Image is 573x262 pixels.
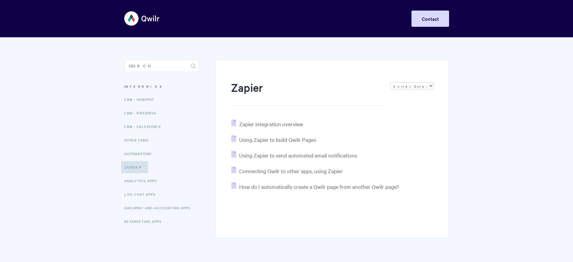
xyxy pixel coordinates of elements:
[124,60,199,72] input: Search
[124,7,160,30] img: Qwilr Help Center
[124,215,166,227] a: Retargeting Apps
[124,93,159,105] a: CRM - HubSpot
[390,82,434,89] select: Page reloads on selection
[231,80,384,106] h1: Zapier
[239,136,316,143] span: Using Zapier to build Qwilr Pages
[231,183,399,190] a: How do I automatically create a Qwilr page from another Qwilr page?
[124,120,166,133] a: CRM - Salesforce
[239,152,357,159] span: Using Zapier to send automated email notifications
[124,107,161,119] a: CRM - Pipedrive
[124,148,156,160] a: Automations
[124,175,162,187] a: Analytics Apps
[231,167,343,174] a: Connecting Qwilr to other apps, using Zapier
[121,161,148,173] a: Zapier
[239,183,399,190] span: How do I automatically create a Qwilr page from another Qwilr page?
[231,152,357,159] a: Using Zapier to send automated email notifications
[231,136,316,143] a: Using Zapier to build Qwilr Pages
[124,188,160,200] a: Live Chat Apps
[231,120,303,127] a: Zapier integration overview
[411,11,449,27] a: Contact
[239,120,303,127] span: Zapier integration overview
[239,167,343,174] span: Connecting Qwilr to other apps, using Zapier
[124,202,195,214] a: QwilrPay and Accounting Apps
[124,81,199,92] h3: Categories
[124,134,153,146] a: Other CRMs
